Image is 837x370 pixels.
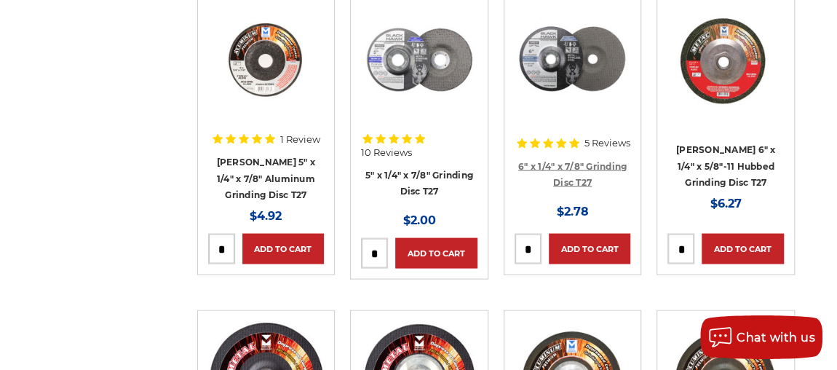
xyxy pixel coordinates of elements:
[515,1,631,118] img: 6 inch grinding disc by Black Hawk Abrasives
[250,208,282,222] span: $4.92
[361,1,477,118] img: 5 inch x 1/4 inch BHA grinding disc
[584,138,630,147] span: 5 Reviews
[676,143,776,187] a: [PERSON_NAME] 6" x 1/4" x 5/8"-11 Hubbed Grinding Disc T27
[549,233,631,264] a: Add to Cart
[667,9,784,118] img: 6" grinding wheel with hub
[667,1,784,118] a: 6" grinding wheel with hub
[700,315,822,359] button: Chat with us
[365,169,473,197] a: 5" x 1/4" x 7/8" Grinding Disc T27
[557,204,589,218] span: $2.78
[361,147,412,157] span: 10 Reviews
[217,156,316,200] a: [PERSON_NAME] 5" x 1/4" x 7/8" Aluminum Grinding Disc T27
[702,233,784,264] a: Add to Cart
[710,196,742,210] span: $6.27
[395,237,477,268] a: Add to Cart
[208,1,325,118] img: 5" Aluminum Grinding Wheel
[737,331,815,345] span: Chat with us
[518,160,627,188] a: 6" x 1/4" x 7/8" Grinding Disc T27
[280,134,320,143] span: 1 Review
[402,213,435,227] span: $2.00
[242,233,325,264] a: Add to Cart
